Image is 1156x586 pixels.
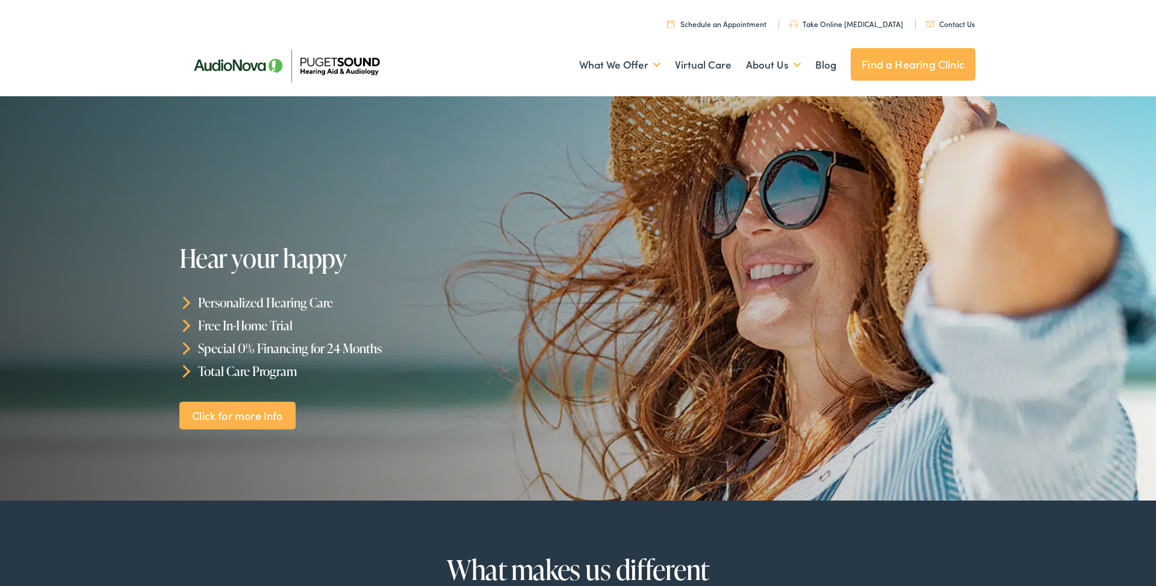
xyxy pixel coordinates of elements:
li: Total Care Program [179,359,584,382]
h2: What makes us different [211,555,945,585]
a: Blog [815,43,836,87]
a: Take Online [MEDICAL_DATA] [789,19,903,29]
a: Virtual Care [675,43,732,87]
img: utility icon [926,21,934,27]
a: Find a Hearing Clinic [851,48,975,81]
li: Free In-Home Trial [179,314,584,337]
img: utility icon [667,20,674,28]
a: About Us [746,43,801,87]
a: Contact Us [926,19,975,29]
a: What We Offer [579,43,660,87]
a: Click for more Info [179,401,296,430]
h1: Hear your happy [179,244,545,272]
li: Personalized Hearing Care [179,291,584,314]
li: Special 0% Financing for 24 Months [179,337,584,360]
img: utility icon [789,20,798,28]
a: Schedule an Appointment [667,19,766,29]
